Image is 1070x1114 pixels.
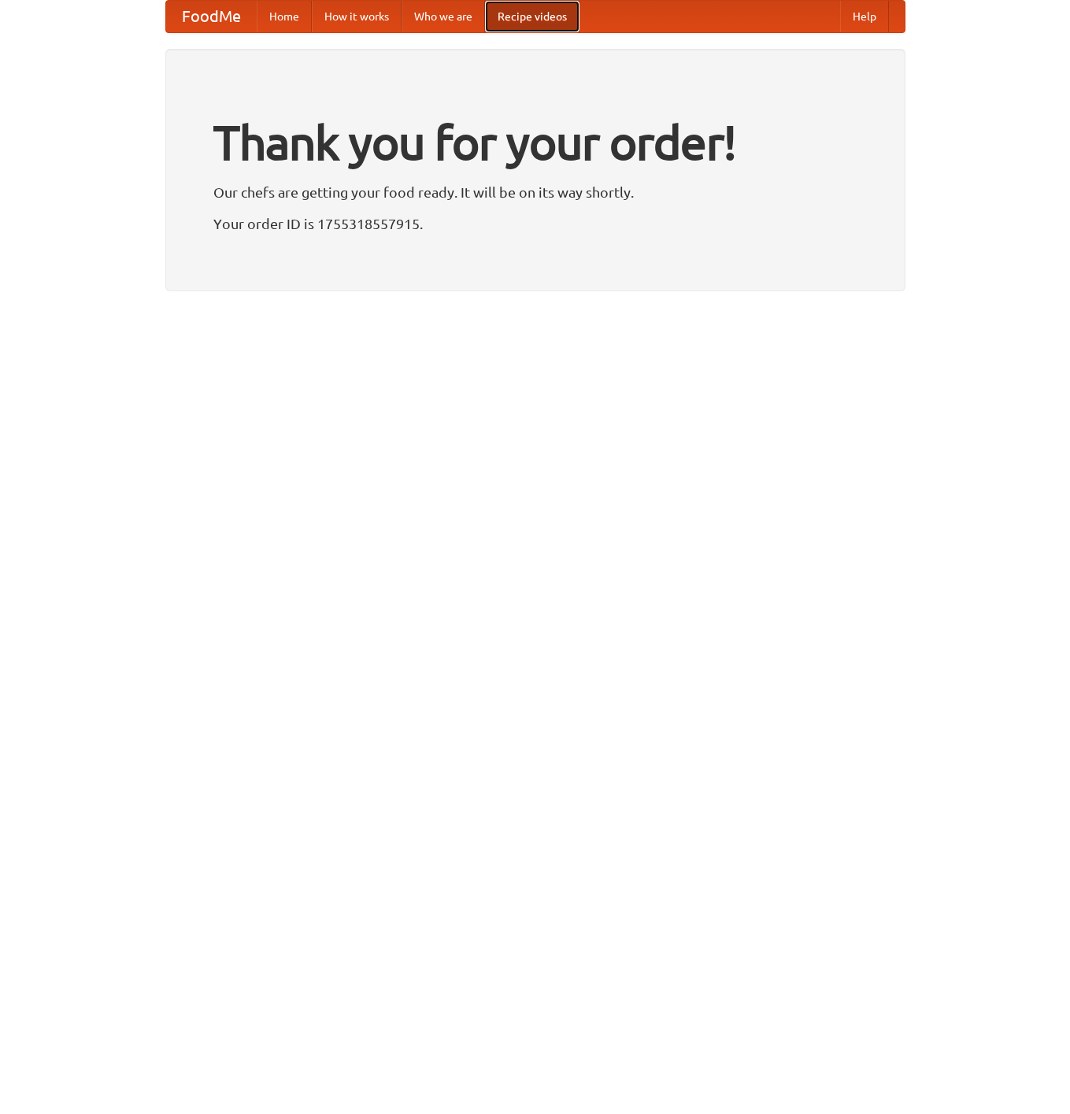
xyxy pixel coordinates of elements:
[312,1,402,32] a: How it works
[402,1,485,32] a: Who we are
[485,1,579,32] a: Recipe videos
[213,105,857,180] h1: Thank you for your order!
[166,1,257,32] a: FoodMe
[257,1,312,32] a: Home
[213,212,857,235] p: Your order ID is 1755318557915.
[213,180,857,204] p: Our chefs are getting your food ready. It will be on its way shortly.
[840,1,889,32] a: Help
